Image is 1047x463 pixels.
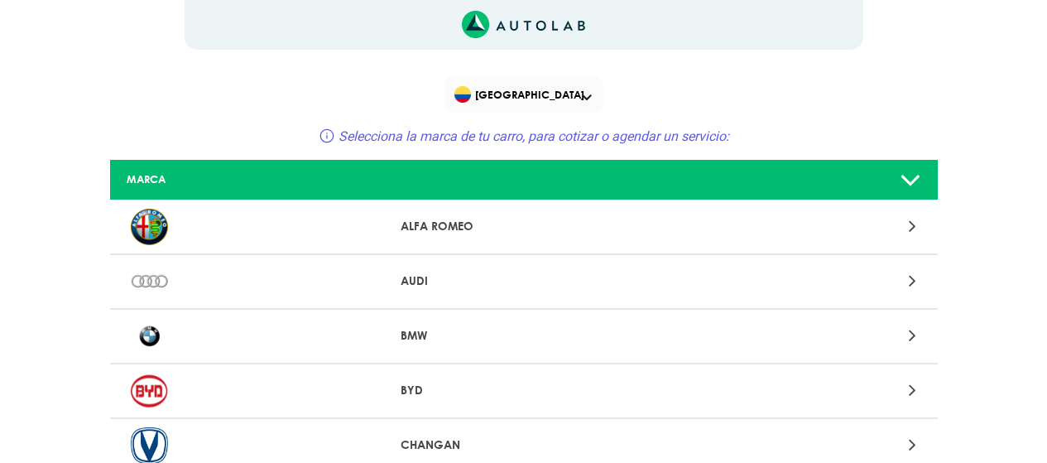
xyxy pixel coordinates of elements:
[131,263,168,300] img: AUDI
[454,83,596,106] span: [GEOGRAPHIC_DATA]
[131,209,168,245] img: ALFA ROMEO
[131,373,168,409] img: BYD
[131,318,168,354] img: BMW
[401,218,646,235] p: ALFA ROMEO
[401,327,646,345] p: BMW
[339,128,729,144] span: Selecciona la marca de tu carro, para cotizar o agendar un servicio:
[462,16,585,31] a: Link al sitio de autolab
[454,86,471,103] img: Flag of COLOMBIA
[444,76,603,113] div: Flag of COLOMBIA[GEOGRAPHIC_DATA]
[401,272,646,290] p: AUDI
[114,171,387,187] div: MARCA
[401,436,646,454] p: CHANGAN
[401,382,646,399] p: BYD
[110,160,938,200] a: MARCA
